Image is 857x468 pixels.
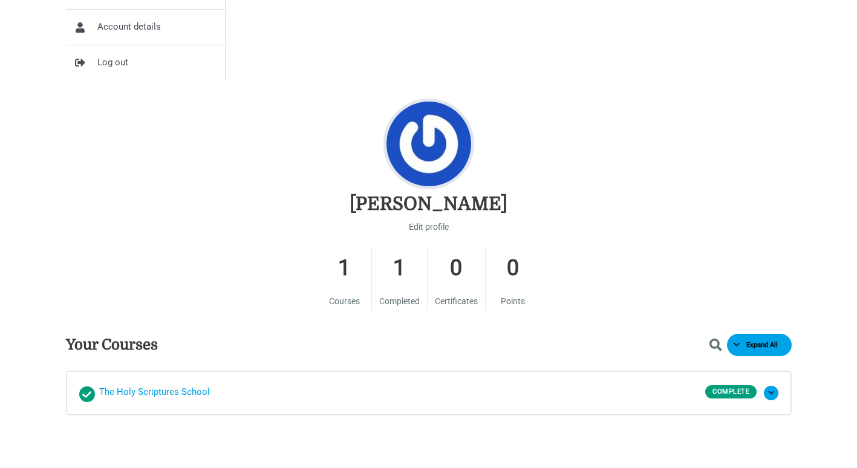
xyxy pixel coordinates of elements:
[99,384,210,402] span: The Holy Scriptures School
[66,45,225,80] a: Log out
[66,10,225,45] a: Account details
[97,19,161,36] span: Account details
[97,54,128,71] span: Log out
[705,385,757,398] div: Complete
[740,341,785,349] span: Expand All
[325,248,364,288] strong: 1
[379,248,420,288] strong: 1
[329,296,360,306] span: Courses
[435,248,478,288] strong: 0
[350,192,507,216] h2: [PERSON_NAME]
[435,296,478,306] span: Certificates
[501,296,525,306] span: Points
[66,336,158,354] h3: Your Courses
[79,384,706,402] a: Completed The Holy Scriptures School
[727,334,792,356] button: Expand All
[709,338,729,352] button: Show Courses Search Field
[493,248,533,288] strong: 0
[79,386,95,402] div: Completed
[379,296,420,306] span: Completed
[409,219,449,235] a: Edit profile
